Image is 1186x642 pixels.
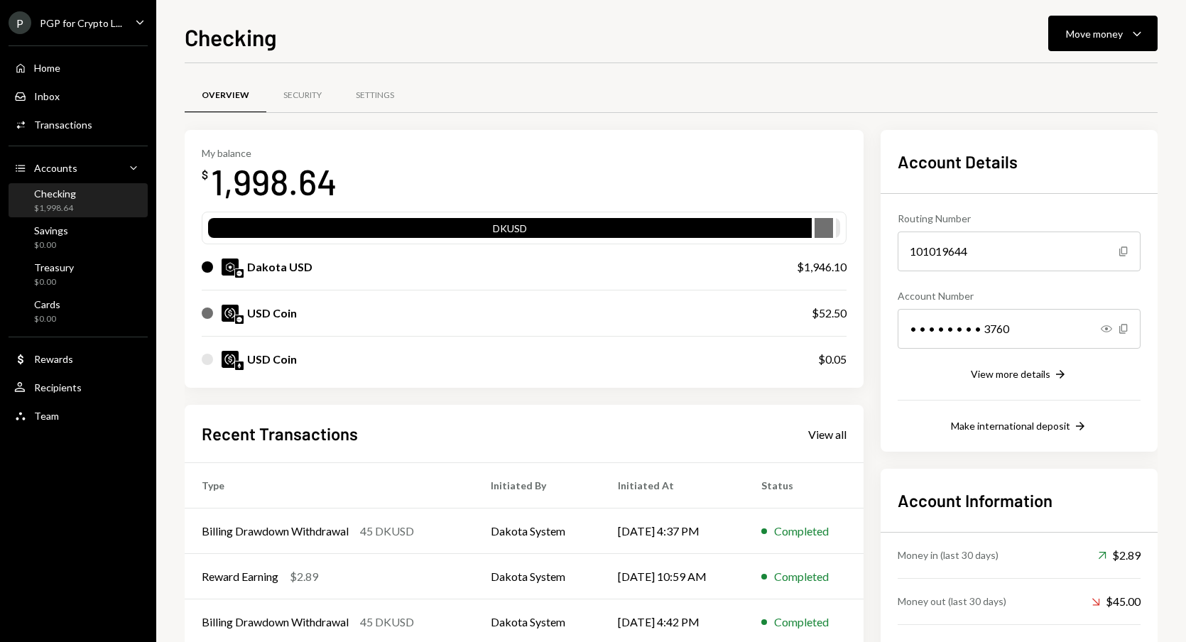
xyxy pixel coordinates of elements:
a: Home [9,55,148,80]
h1: Checking [185,23,277,51]
th: Status [744,463,864,508]
a: Cards$0.00 [9,294,148,328]
a: Inbox [9,83,148,109]
div: Rewards [34,353,73,365]
div: Account Number [898,288,1141,303]
div: View more details [971,368,1050,380]
th: Type [185,463,474,508]
div: Reward Earning [202,568,278,585]
a: Settings [339,77,411,114]
a: Treasury$0.00 [9,257,148,291]
div: Recipients [34,381,82,393]
a: Security [266,77,339,114]
div: 45 DKUSD [360,614,414,631]
h2: Recent Transactions [202,422,358,445]
img: base-mainnet [235,269,244,278]
img: DKUSD [222,259,239,276]
div: Accounts [34,162,77,174]
div: Checking [34,187,76,200]
td: Dakota System [474,554,601,599]
a: Rewards [9,346,148,371]
th: Initiated At [601,463,745,508]
div: Treasury [34,261,74,273]
div: $0.05 [818,351,847,368]
div: Move money [1066,26,1123,41]
div: $45.00 [1092,593,1141,610]
th: Initiated By [474,463,601,508]
div: P [9,11,31,34]
div: 45 DKUSD [360,523,414,540]
div: My balance [202,147,337,159]
div: Home [34,62,60,74]
div: Completed [774,568,829,585]
button: Make international deposit [951,419,1087,435]
div: Completed [774,523,829,540]
div: Transactions [34,119,92,131]
div: 1,998.64 [211,159,337,204]
div: $1,946.10 [797,259,847,276]
div: $2.89 [1098,547,1141,564]
td: [DATE] 10:59 AM [601,554,745,599]
div: Money out (last 30 days) [898,594,1006,609]
div: Make international deposit [951,420,1070,432]
div: $0.00 [34,276,74,288]
div: $2.89 [290,568,318,585]
div: View all [808,428,847,442]
div: Inbox [34,90,60,102]
a: Transactions [9,111,148,137]
img: base-mainnet [235,315,244,324]
div: USD Coin [247,351,297,368]
div: Cards [34,298,60,310]
button: Move money [1048,16,1158,51]
div: $52.50 [812,305,847,322]
h2: Account Details [898,150,1141,173]
div: Team [34,410,59,422]
div: $1,998.64 [34,202,76,214]
div: Money in (last 30 days) [898,548,999,562]
div: Overview [202,89,249,102]
div: $0.00 [34,313,60,325]
img: ethereum-mainnet [235,361,244,370]
h2: Account Information [898,489,1141,512]
div: Dakota USD [247,259,312,276]
div: USD Coin [247,305,297,322]
a: View all [808,426,847,442]
div: DKUSD [208,221,812,241]
a: Team [9,403,148,428]
td: Dakota System [474,508,601,554]
a: Recipients [9,374,148,400]
img: USDC [222,351,239,368]
a: Overview [185,77,266,114]
div: Billing Drawdown Withdrawal [202,614,349,631]
div: Routing Number [898,211,1141,226]
div: 101019644 [898,232,1141,271]
div: • • • • • • • • 3760 [898,309,1141,349]
a: Accounts [9,155,148,180]
div: Security [283,89,322,102]
div: Savings [34,224,68,236]
button: View more details [971,367,1067,383]
img: USDC [222,305,239,322]
div: $ [202,168,208,182]
a: Savings$0.00 [9,220,148,254]
td: [DATE] 4:37 PM [601,508,745,554]
a: Checking$1,998.64 [9,183,148,217]
div: Billing Drawdown Withdrawal [202,523,349,540]
div: PGP for Crypto L... [40,17,122,29]
div: $0.00 [34,239,68,251]
div: Completed [774,614,829,631]
div: Settings [356,89,394,102]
